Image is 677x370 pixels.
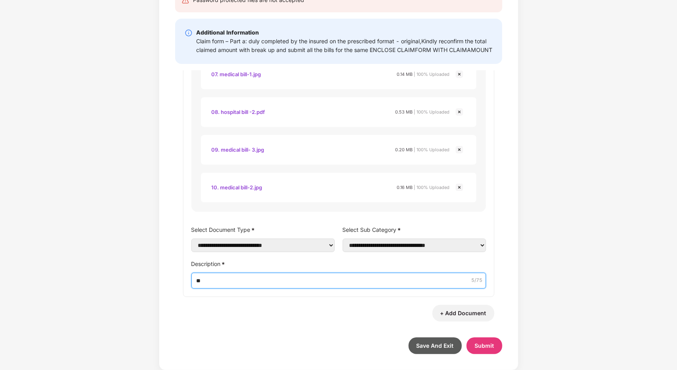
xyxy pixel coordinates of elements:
span: Submit [474,342,494,349]
img: svg+xml;base64,PHN2ZyBpZD0iQ3Jvc3MtMjR4MjQiIHhtbG5zPSJodHRwOi8vd3d3LnczLm9yZy8yMDAwL3N2ZyIgd2lkdG... [455,183,464,192]
span: 5 /75 [472,277,483,285]
div: 07. medical bill-1.jpg [211,67,261,81]
button: Save And Exit [409,337,462,354]
span: Save And Exit [417,342,454,349]
div: 08. hospital bill -2.pdf [211,105,265,119]
span: 0.16 MB [397,185,413,190]
span: 0.53 MB [395,109,413,115]
img: svg+xml;base64,PHN2ZyBpZD0iQ3Jvc3MtMjR4MjQiIHhtbG5zPSJodHRwOi8vd3d3LnczLm9yZy8yMDAwL3N2ZyIgd2lkdG... [455,145,464,154]
span: | 100% Uploaded [414,109,449,115]
button: Submit [467,337,502,354]
div: Claim form – Part a: duly completed by the insured on the prescribed format - original,Kindly rec... [197,37,493,54]
span: | 100% Uploaded [414,147,449,152]
label: Select Document Type [191,224,335,235]
img: svg+xml;base64,PHN2ZyBpZD0iSW5mby0yMHgyMCIgeG1sbnM9Imh0dHA6Ly93d3cudzMub3JnLzIwMDAvc3ZnIiB3aWR0aD... [185,29,193,37]
span: | 100% Uploaded [414,71,449,77]
button: + Add Document [432,305,494,322]
div: 09. medical bill- 3.jpg [211,143,264,156]
span: 0.14 MB [397,71,413,77]
img: svg+xml;base64,PHN2ZyBpZD0iQ3Jvc3MtMjR4MjQiIHhtbG5zPSJodHRwOi8vd3d3LnczLm9yZy8yMDAwL3N2ZyIgd2lkdG... [455,107,464,117]
b: Additional Information [197,29,259,36]
label: Description [191,258,486,270]
img: svg+xml;base64,PHN2ZyBpZD0iQ3Jvc3MtMjR4MjQiIHhtbG5zPSJodHRwOi8vd3d3LnczLm9yZy8yMDAwL3N2ZyIgd2lkdG... [455,69,464,79]
span: 0.20 MB [395,147,413,152]
label: Select Sub Category [343,224,486,235]
span: | 100% Uploaded [414,185,449,190]
div: 10. medical bill-2.jpg [211,181,262,194]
